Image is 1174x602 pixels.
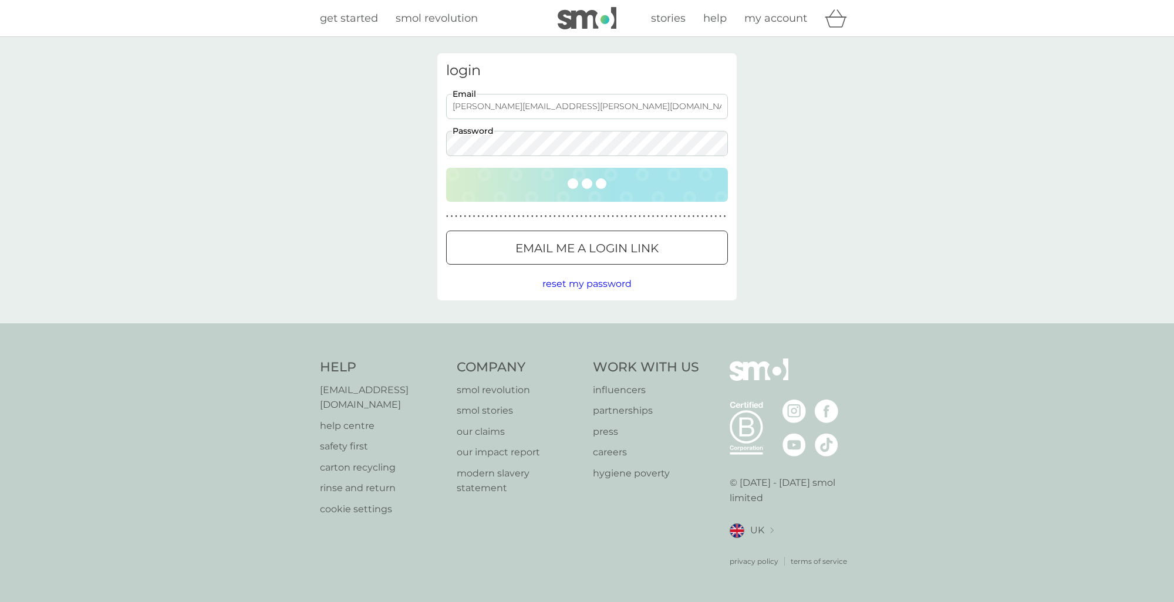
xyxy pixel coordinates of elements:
[750,523,764,538] span: UK
[656,214,659,219] p: ●
[639,214,641,219] p: ●
[782,433,806,456] img: visit the smol Youtube page
[625,214,628,219] p: ●
[320,10,378,27] a: get started
[320,383,445,412] a: [EMAIL_ADDRESS][DOMAIN_NAME]
[554,214,556,219] p: ●
[674,214,677,219] p: ●
[701,214,704,219] p: ●
[477,214,480,219] p: ●
[396,12,478,25] span: smol revolution
[457,466,582,496] p: modern slavery statement
[598,214,601,219] p: ●
[576,214,578,219] p: ●
[558,214,561,219] p: ●
[744,12,807,25] span: my account
[688,214,690,219] p: ●
[670,214,672,219] p: ●
[446,231,728,265] button: Email me a login link
[697,214,699,219] p: ●
[815,400,838,423] img: visit the smol Facebook page
[679,214,682,219] p: ●
[446,214,448,219] p: ●
[491,214,493,219] p: ●
[593,424,699,439] a: press
[457,424,582,439] a: our claims
[651,10,686,27] a: stories
[320,12,378,25] span: get started
[500,214,502,219] p: ●
[451,214,453,219] p: ●
[630,214,632,219] p: ●
[730,475,855,505] p: © [DATE] - [DATE] smol limited
[719,214,721,219] p: ●
[562,214,565,219] p: ●
[320,460,445,475] p: carton recycling
[558,7,616,29] img: smol
[589,214,592,219] p: ●
[522,214,525,219] p: ●
[593,359,699,377] h4: Work With Us
[585,214,587,219] p: ●
[482,214,484,219] p: ●
[593,466,699,481] a: hygiene poverty
[320,439,445,454] a: safety first
[620,214,623,219] p: ●
[703,12,727,25] span: help
[730,556,778,567] a: privacy policy
[549,214,551,219] p: ●
[513,214,515,219] p: ●
[647,214,650,219] p: ●
[593,445,699,460] a: careers
[495,214,498,219] p: ●
[782,400,806,423] img: visit the smol Instagram page
[593,403,699,418] a: partnerships
[616,214,619,219] p: ●
[504,214,507,219] p: ●
[730,523,744,538] img: UK flag
[457,383,582,398] a: smol revolution
[518,214,520,219] p: ●
[567,214,569,219] p: ●
[515,239,659,258] p: Email me a login link
[652,214,655,219] p: ●
[320,502,445,517] a: cookie settings
[744,10,807,27] a: my account
[460,214,462,219] p: ●
[457,445,582,460] p: our impact report
[396,10,478,27] a: smol revolution
[320,481,445,496] a: rinse and return
[692,214,694,219] p: ●
[715,214,717,219] p: ●
[703,10,727,27] a: help
[446,62,728,79] h3: login
[683,214,686,219] p: ●
[457,359,582,377] h4: Company
[651,12,686,25] span: stories
[320,418,445,434] a: help centre
[608,214,610,219] p: ●
[545,214,547,219] p: ●
[643,214,646,219] p: ●
[661,214,663,219] p: ●
[464,214,467,219] p: ●
[581,214,583,219] p: ●
[457,403,582,418] a: smol stories
[815,433,838,456] img: visit the smol Tiktok page
[724,214,726,219] p: ●
[320,359,445,377] h4: Help
[473,214,475,219] p: ●
[572,214,574,219] p: ●
[666,214,668,219] p: ●
[527,214,529,219] p: ●
[791,556,847,567] a: terms of service
[710,214,713,219] p: ●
